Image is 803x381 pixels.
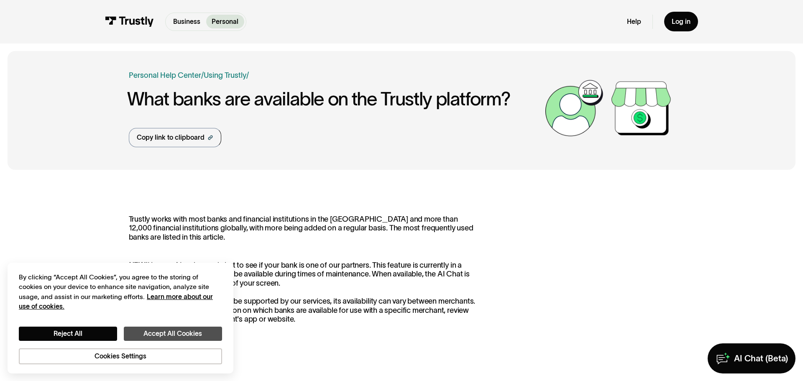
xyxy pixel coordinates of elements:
[168,15,206,28] a: Business
[19,348,222,364] button: Cookies Settings
[129,261,480,324] p: Use our AI-enhanced chat to see if your bank is one of our partners. This feature is currently in...
[708,343,795,373] a: AI Chat (Beta)
[127,89,541,110] h1: What banks are available on the Trustly platform?
[204,71,246,79] a: Using Trustly
[19,272,222,312] div: By clicking “Accept All Cookies”, you agree to the storing of cookies on your device to enhance s...
[173,17,200,27] p: Business
[129,354,480,371] h3: US Banks:
[124,327,222,341] button: Accept All Cookies
[129,70,201,81] a: Personal Help Center
[19,327,117,341] button: Reject All
[137,133,205,143] div: Copy link to clipboard
[129,261,148,269] strong: NEW!
[627,18,641,26] a: Help
[19,272,222,364] div: Privacy
[8,263,233,373] div: Cookie banner
[201,70,204,81] div: /
[246,70,249,81] div: /
[212,17,238,27] p: Personal
[734,353,788,364] div: AI Chat (Beta)
[672,18,690,26] div: Log in
[129,215,480,242] p: Trustly works with most banks and financial institutions in the [GEOGRAPHIC_DATA] and more than 1...
[206,15,244,28] a: Personal
[129,128,221,147] a: Copy link to clipboard
[664,12,698,31] a: Log in
[105,16,154,27] img: Trustly Logo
